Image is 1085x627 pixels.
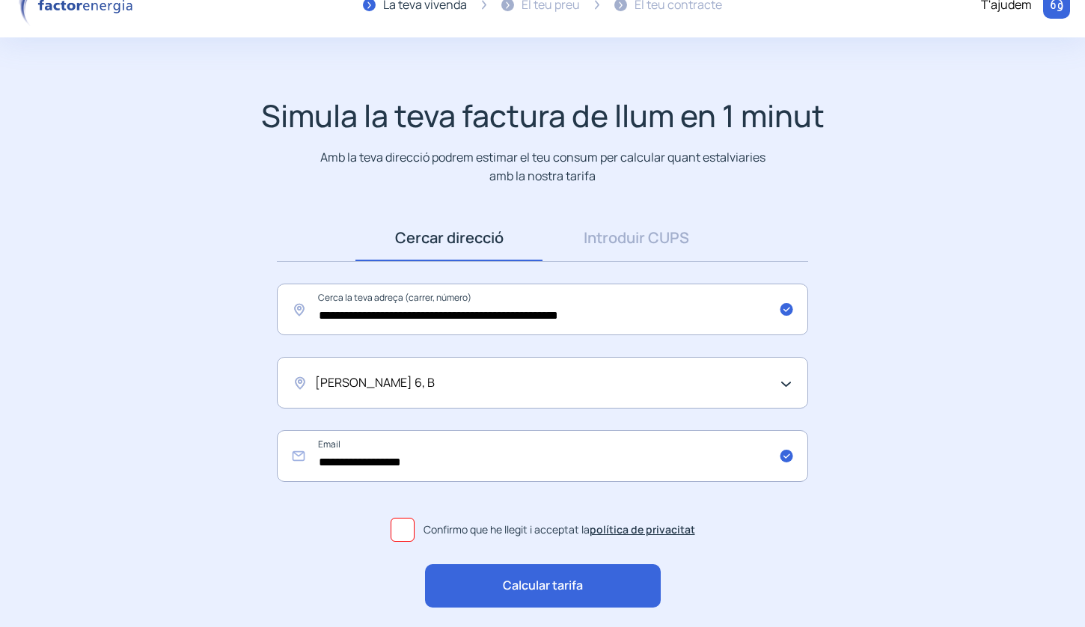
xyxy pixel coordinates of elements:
[317,148,768,185] p: Amb la teva direcció podrem estimar el teu consum per calcular quant estalviaries amb la nostra t...
[315,373,435,393] span: [PERSON_NAME] 6, B
[503,576,583,596] span: Calcular tarifa
[261,97,825,134] h1: Simula la teva factura de llum en 1 minut
[424,522,695,538] span: Confirmo que he llegit i acceptat la
[590,522,695,536] a: política de privacitat
[355,215,542,261] a: Cercar direcció
[542,215,730,261] a: Introduir CUPS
